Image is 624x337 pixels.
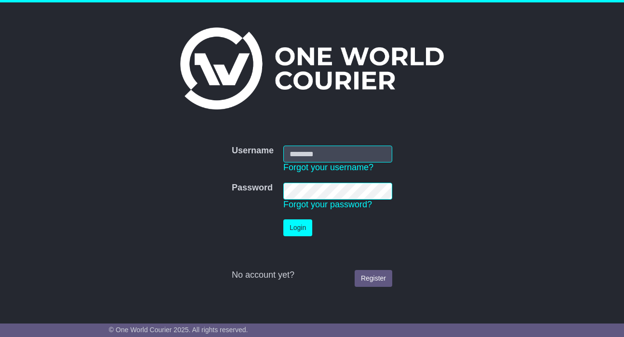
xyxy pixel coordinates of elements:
div: No account yet? [232,270,392,281]
a: Forgot your password? [283,200,372,209]
label: Username [232,146,274,156]
a: Register [355,270,392,287]
a: Forgot your username? [283,162,373,172]
img: One World [180,27,443,109]
span: © One World Courier 2025. All rights reserved. [109,326,248,334]
label: Password [232,183,273,193]
button: Login [283,219,312,236]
